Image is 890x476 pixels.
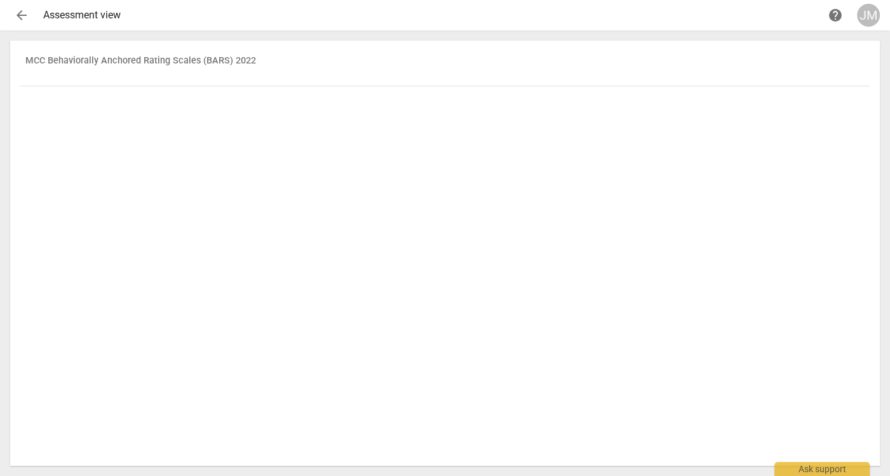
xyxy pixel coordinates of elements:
div: Assessment view [43,10,824,21]
th: MCC Behaviorally Anchored Rating Scales (BARS) 2022 [20,51,870,86]
span: arrow_back [14,8,29,23]
div: Ask support [774,462,870,476]
a: Help [824,4,847,27]
span: help [828,8,843,23]
button: JM [857,4,880,27]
